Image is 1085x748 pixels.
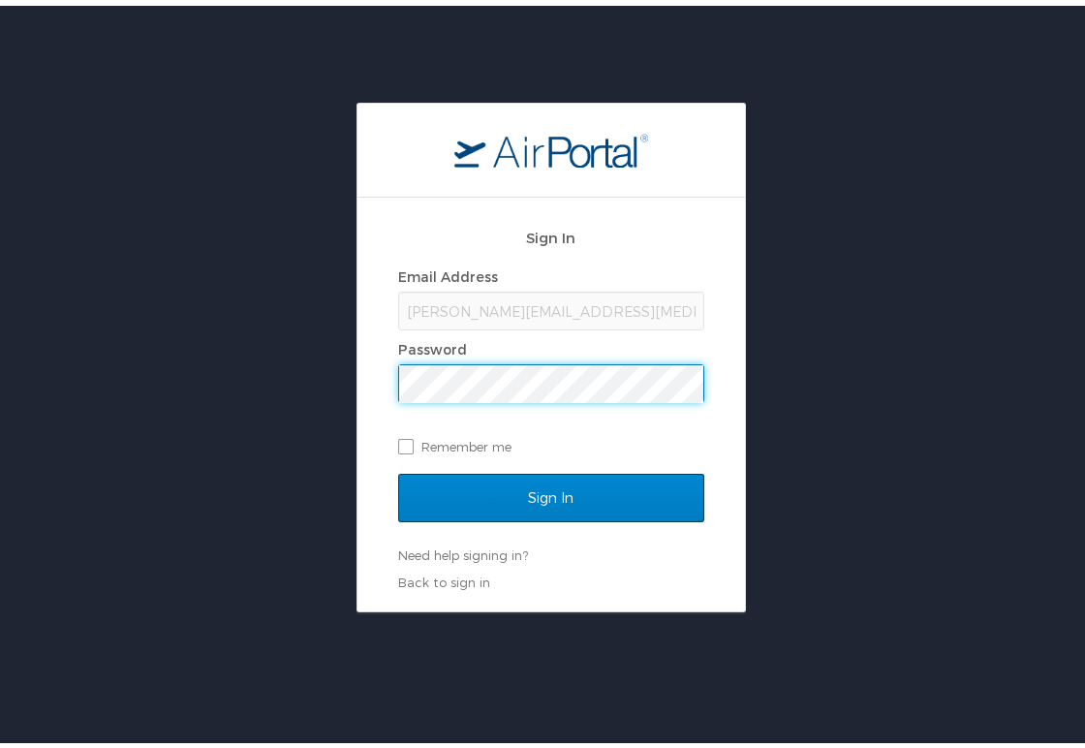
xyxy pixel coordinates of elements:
input: Sign In [398,468,704,516]
label: Remember me [398,426,704,455]
img: logo [454,127,648,162]
h2: Sign In [398,221,704,243]
a: Back to sign in [398,569,490,584]
a: Need help signing in? [398,542,528,557]
label: Email Address [398,263,498,279]
label: Password [398,335,467,352]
